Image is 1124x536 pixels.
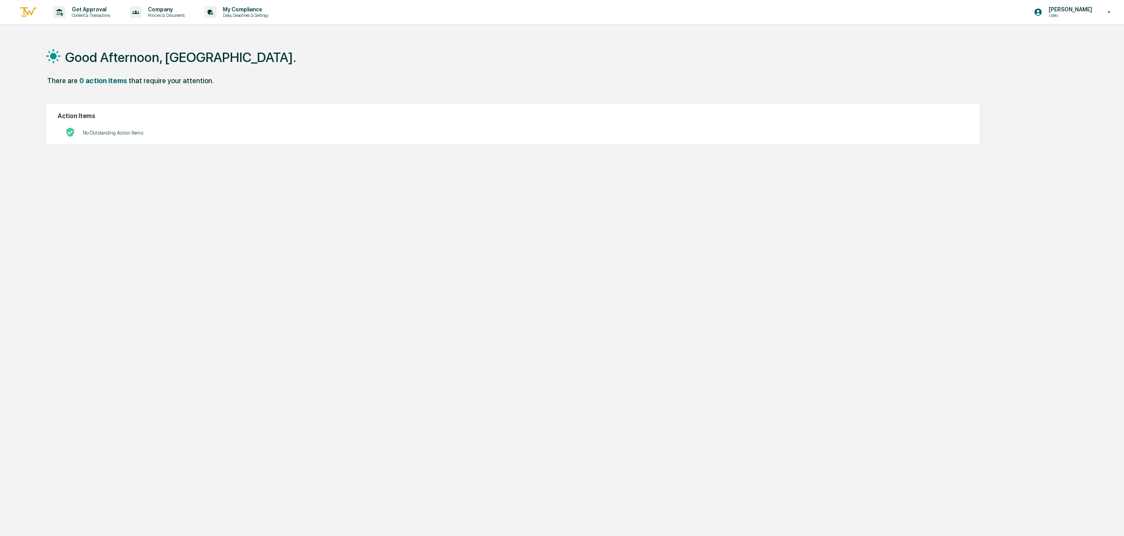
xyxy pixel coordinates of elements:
h2: Action Items [58,112,968,120]
img: logo [19,6,38,19]
h1: Good Afternoon, [GEOGRAPHIC_DATA]. [65,49,296,65]
p: Policies & Documents [142,13,189,18]
p: No Outstanding Action Items [83,130,143,136]
p: Company [142,6,189,13]
p: My Compliance [217,6,272,13]
img: No Actions logo [66,128,75,137]
div: There are [47,77,78,85]
p: Content & Transactions [66,13,114,18]
div: 0 action items [79,77,127,85]
p: Users [1042,13,1096,18]
div: that require your attention. [129,77,214,85]
p: Data, Deadlines & Settings [217,13,272,18]
p: Get Approval [66,6,114,13]
p: [PERSON_NAME] [1042,6,1096,13]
